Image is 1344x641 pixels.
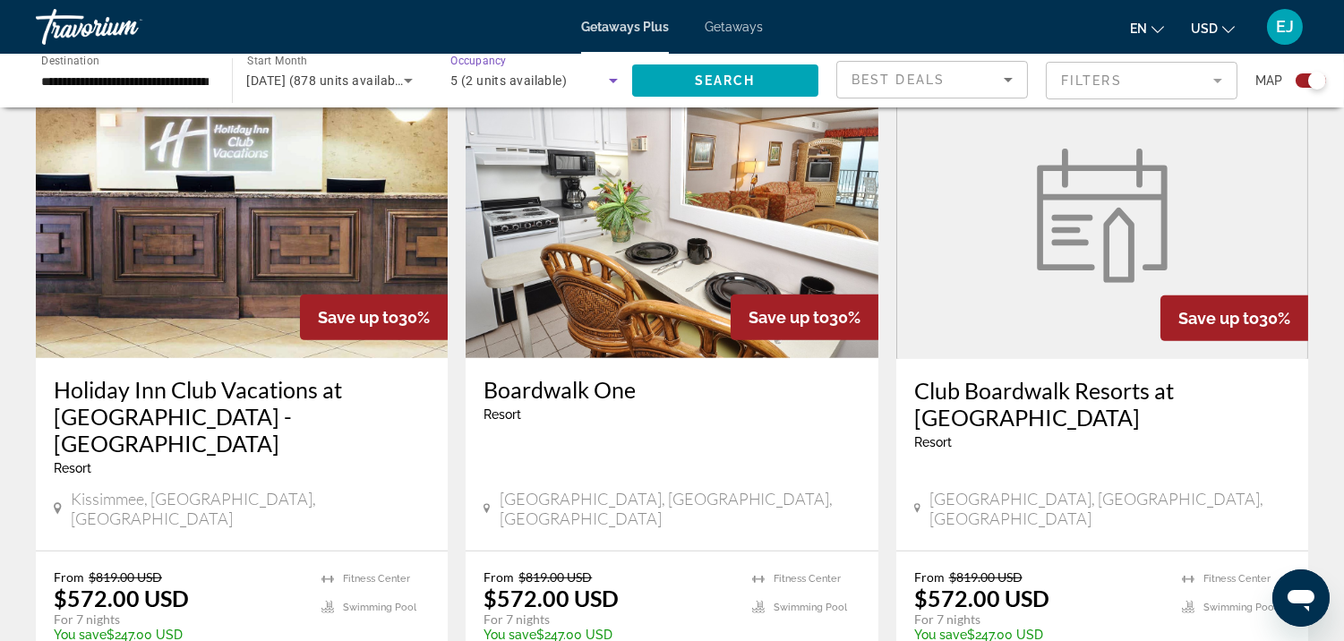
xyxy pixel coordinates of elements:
p: For 7 nights [914,611,1164,628]
span: Save up to [1178,309,1259,328]
span: Search [695,73,756,88]
span: Kissimmee, [GEOGRAPHIC_DATA], [GEOGRAPHIC_DATA] [71,489,431,528]
span: From [914,569,945,585]
span: From [54,569,84,585]
span: From [484,569,514,585]
span: USD [1191,21,1218,36]
span: $819.00 USD [949,569,1023,585]
p: $572.00 USD [914,585,1049,611]
a: Travorium [36,4,215,50]
p: For 7 nights [54,611,304,628]
span: Resort [54,461,91,475]
img: week.svg [1026,149,1178,283]
span: Fitness Center [1203,573,1271,585]
span: Resort [484,407,521,422]
button: User Menu [1262,8,1308,46]
span: Destination [41,55,99,67]
p: $572.00 USD [484,585,619,611]
mat-select: Sort by [852,69,1013,90]
span: Swimming Pool [343,602,416,613]
p: $572.00 USD [54,585,189,611]
span: Swimming Pool [1203,602,1277,613]
a: Boardwalk One [484,376,860,403]
img: 0670O01X.jpg [36,72,448,358]
span: Save up to [318,308,398,327]
a: Club Boardwalk Resorts at [GEOGRAPHIC_DATA] [914,377,1290,431]
span: 5 (2 units available) [450,73,567,88]
iframe: Button to launch messaging window [1272,569,1330,627]
span: [GEOGRAPHIC_DATA], [GEOGRAPHIC_DATA], [GEOGRAPHIC_DATA] [500,489,860,528]
span: [DATE] (878 units available) [247,73,410,88]
a: Getaways [705,20,763,34]
span: EJ [1276,18,1294,36]
span: Swimming Pool [774,602,847,613]
span: [GEOGRAPHIC_DATA], [GEOGRAPHIC_DATA], [GEOGRAPHIC_DATA] [929,489,1290,528]
button: Change language [1130,15,1164,41]
a: Getaways Plus [581,20,669,34]
img: 0006I01X.jpg [466,72,877,358]
span: en [1130,21,1147,36]
a: Holiday Inn Club Vacations at [GEOGRAPHIC_DATA] - [GEOGRAPHIC_DATA] [54,376,430,457]
button: Filter [1046,61,1237,100]
span: Resort [914,435,952,449]
p: For 7 nights [484,611,733,628]
span: $819.00 USD [518,569,592,585]
span: Occupancy [450,56,507,68]
div: 30% [731,295,878,340]
button: Search [632,64,819,97]
span: Fitness Center [774,573,841,585]
span: Fitness Center [343,573,410,585]
span: Map [1255,68,1282,93]
button: Change currency [1191,15,1235,41]
span: Start Month [247,56,307,68]
span: Save up to [749,308,829,327]
div: 30% [1160,295,1308,341]
span: Best Deals [852,73,945,87]
div: 30% [300,295,448,340]
span: $819.00 USD [89,569,162,585]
